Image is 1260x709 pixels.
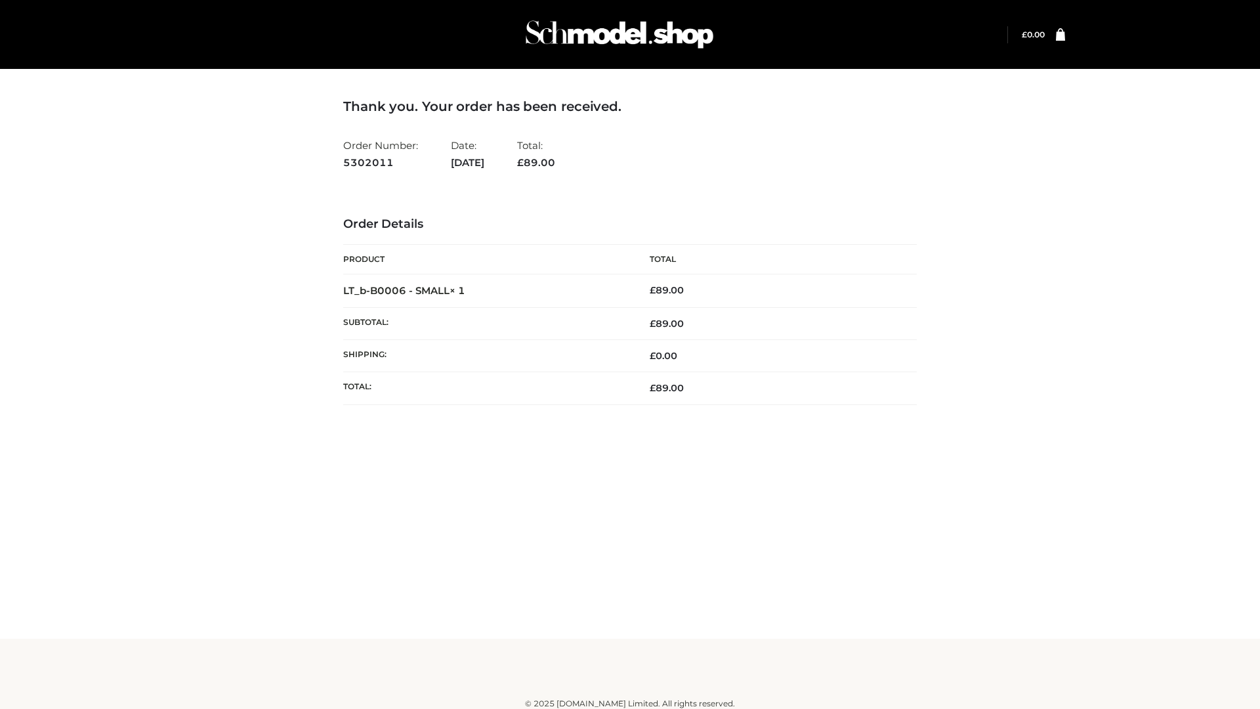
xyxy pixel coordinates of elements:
bdi: 0.00 [650,350,677,362]
span: £ [1022,30,1027,39]
h3: Order Details [343,217,917,232]
th: Total: [343,372,630,404]
span: 89.00 [650,382,684,394]
bdi: 0.00 [1022,30,1045,39]
th: Product [343,245,630,274]
bdi: 89.00 [650,284,684,296]
strong: LT_b-B0006 - SMALL [343,284,465,297]
th: Total [630,245,917,274]
th: Subtotal: [343,307,630,339]
span: 89.00 [650,318,684,330]
th: Shipping: [343,340,630,372]
strong: × 1 [450,284,465,297]
li: Order Number: [343,134,418,174]
h3: Thank you. Your order has been received. [343,98,917,114]
img: Schmodel Admin 964 [521,9,718,60]
strong: 5302011 [343,154,418,171]
span: £ [517,156,524,169]
span: 89.00 [517,156,555,169]
span: £ [650,382,656,394]
li: Total: [517,134,555,174]
span: £ [650,284,656,296]
a: £0.00 [1022,30,1045,39]
span: £ [650,350,656,362]
li: Date: [451,134,484,174]
strong: [DATE] [451,154,484,171]
span: £ [650,318,656,330]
